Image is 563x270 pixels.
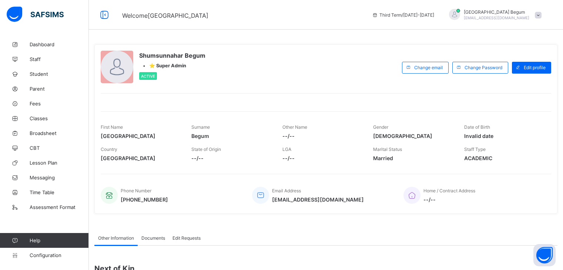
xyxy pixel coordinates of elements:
[282,133,362,139] span: --/--
[30,204,89,210] span: Assessment Format
[30,252,88,258] span: Configuration
[101,124,123,130] span: First Name
[30,189,89,195] span: Time Table
[139,63,205,68] div: •
[149,63,186,68] span: ⭐ Super Admin
[465,65,502,70] span: Change Password
[30,41,89,47] span: Dashboard
[524,65,546,70] span: Edit profile
[30,130,89,136] span: Broadsheet
[172,235,201,241] span: Edit Requests
[30,71,89,77] span: Student
[282,155,362,161] span: --/--
[121,196,168,203] span: [PHONE_NUMBER]
[464,124,490,130] span: Date of Birth
[98,235,134,241] span: Other Information
[464,16,529,20] span: [EMAIL_ADDRESS][DOMAIN_NAME]
[373,133,453,139] span: [DEMOGRAPHIC_DATA]
[464,146,486,152] span: Staff Type
[282,146,291,152] span: LGA
[533,244,556,266] button: Open asap
[442,9,545,21] div: Shumsunnahar Begum
[373,155,453,161] span: Married
[141,235,165,241] span: Documents
[464,9,529,15] span: [GEOGRAPHIC_DATA] Begum
[191,146,221,152] span: State of Origin
[7,7,64,22] img: safsims
[30,145,89,151] span: CBT
[30,86,89,92] span: Parent
[423,196,475,203] span: --/--
[30,237,88,243] span: Help
[272,196,364,203] span: [EMAIL_ADDRESS][DOMAIN_NAME]
[101,155,180,161] span: [GEOGRAPHIC_DATA]
[30,175,89,180] span: Messaging
[282,124,307,130] span: Other Name
[414,65,443,70] span: Change email
[464,155,544,161] span: ACADEMIC
[191,133,271,139] span: Begum
[373,146,402,152] span: Marital Status
[373,124,388,130] span: Gender
[272,188,301,193] span: Email Address
[191,155,271,161] span: --/--
[139,52,205,59] span: Shumsunnahar Begum
[30,115,89,121] span: Classes
[30,101,89,107] span: Fees
[191,124,210,130] span: Surname
[30,56,89,62] span: Staff
[101,146,117,152] span: Country
[372,12,434,18] span: session/term information
[141,74,155,78] span: Active
[464,133,544,139] span: Invalid date
[121,188,151,193] span: Phone Number
[423,188,475,193] span: Home / Contract Address
[30,160,89,166] span: Lesson Plan
[122,12,208,19] span: Welcome [GEOGRAPHIC_DATA]
[101,133,180,139] span: [GEOGRAPHIC_DATA]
